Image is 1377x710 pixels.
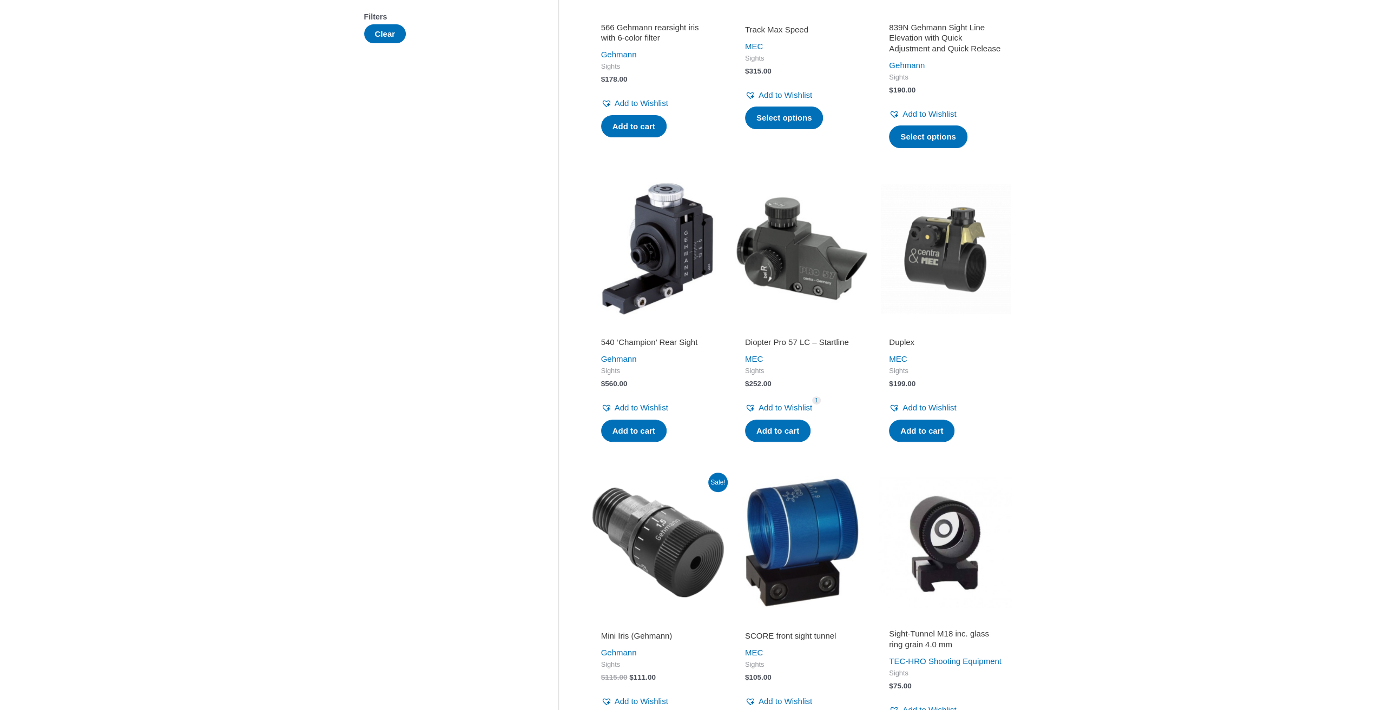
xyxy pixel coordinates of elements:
[601,400,668,415] a: Add to Wishlist
[708,473,728,492] span: Sale!
[745,54,859,63] span: Sights
[745,9,859,22] iframe: Customer reviews powered by Trustpilot
[889,628,1003,649] h2: Sight-Tunnel M18 inc. glass ring grain 4.0 mm
[889,22,1003,58] a: 839N Gehmann Sight Line Elevation with Quick Adjustment and Quick Release
[601,337,715,348] h2: 540 ‘Champion’ Rear Sight
[745,615,859,628] iframe: Customer reviews powered by Trustpilot
[601,115,667,138] a: Add to cart: “566 Gehmann rearsight iris with 6-color filter”
[364,24,406,43] button: Clear
[745,660,859,669] span: Sights
[601,367,715,376] span: Sights
[745,380,772,388] bdi: 252.00
[889,669,1003,678] span: Sights
[889,107,956,122] a: Add to Wishlist
[745,380,749,388] span: $
[902,403,956,412] span: Add to Wishlist
[745,88,812,103] a: Add to Wishlist
[745,673,749,681] span: $
[745,400,812,415] a: Add to Wishlist
[601,22,715,43] h2: 566 Gehmann rearsight iris with 6-color filter
[601,694,668,709] a: Add to Wishlist
[601,615,715,628] iframe: Customer reviews powered by Trustpilot
[745,420,811,442] a: Add to cart: “Diopter Pro 57 LC - Startline”
[601,75,605,83] span: $
[889,337,1003,351] a: Duplex
[745,673,772,681] bdi: 105.00
[745,24,859,39] a: Track Max Speed
[629,673,656,681] bdi: 111.00
[745,631,859,641] h2: SCORE front sight tunnel
[889,682,911,690] bdi: 75.00
[745,24,859,35] h2: Track Max Speed
[601,631,715,641] h2: Mini Iris (Gehmann)
[889,73,1003,82] span: Sights
[889,682,893,690] span: $
[601,62,715,71] span: Sights
[889,86,893,94] span: $
[591,476,724,609] img: Mini Iris
[889,420,954,442] a: Add to cart: “Duplex”
[601,380,605,388] span: $
[889,337,1003,348] h2: Duplex
[889,125,967,148] a: Select options for “839N Gehmann Sight Line Elevation with Quick Adjustment and Quick Release”
[745,42,763,51] a: MEC
[601,673,628,681] bdi: 115.00
[745,631,859,645] a: SCORE front sight tunnel
[745,367,859,376] span: Sights
[889,354,907,363] a: MEC
[745,107,823,129] a: Select options for “Track Max Speed”
[601,22,715,48] a: 566 Gehmann rearsight iris with 6-color filter
[745,694,812,709] a: Add to Wishlist
[889,380,893,388] span: $
[601,75,628,83] bdi: 178.00
[889,628,1003,654] a: Sight-Tunnel M18 inc. glass ring grain 4.0 mm
[759,403,812,412] span: Add to Wishlist
[889,9,1003,22] iframe: Customer reviews powered by Trustpilot
[889,400,956,415] a: Add to Wishlist
[879,476,1012,609] img: Sight-Tunnel M18 inc. glass ring grain 4.0 mm
[759,696,812,706] span: Add to Wishlist
[601,337,715,351] a: 540 ‘Champion’ Rear Sight
[601,96,668,111] a: Add to Wishlist
[745,337,859,351] a: Diopter Pro 57 LC – Startline
[889,61,925,70] a: Gehmann
[889,656,1002,666] a: TEC-HRO Shooting Equipment
[601,660,715,669] span: Sights
[601,380,628,388] bdi: 560.00
[601,631,715,645] a: Mini Iris (Gehmann)
[889,22,1003,54] h2: 839N Gehmann Sight Line Elevation with Quick Adjustment and Quick Release
[812,396,821,404] span: 1
[889,322,1003,335] iframe: Customer reviews powered by Trustpilot
[889,615,1003,628] iframe: Customer reviews powered by Trustpilot
[601,50,637,59] a: Gehmann
[889,86,915,94] bdi: 190.00
[879,182,1012,315] img: Duplex
[601,322,715,335] iframe: Customer reviews powered by Trustpilot
[889,367,1003,376] span: Sights
[601,354,637,363] a: Gehmann
[735,182,868,315] img: Diopter Pro 57 LC - Startline
[601,648,637,657] a: Gehmann
[601,673,605,681] span: $
[601,9,715,22] iframe: Customer reviews powered by Trustpilot
[902,109,956,118] span: Add to Wishlist
[745,337,859,348] h2: Diopter Pro 57 LC – Startline
[745,67,772,75] bdi: 315.00
[615,696,668,706] span: Add to Wishlist
[364,9,526,25] div: Filters
[591,182,724,315] img: 540 'Champion' Rear Sight
[601,420,667,442] a: Add to cart: “540 'Champion' Rear Sight”
[735,476,868,609] img: SCORE front sight tunnel
[759,90,812,99] span: Add to Wishlist
[745,648,763,657] a: MEC
[745,67,749,75] span: $
[889,380,915,388] bdi: 199.00
[615,98,668,108] span: Add to Wishlist
[745,322,859,335] iframe: Customer reviews powered by Trustpilot
[615,403,668,412] span: Add to Wishlist
[629,673,634,681] span: $
[745,354,763,363] a: MEC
